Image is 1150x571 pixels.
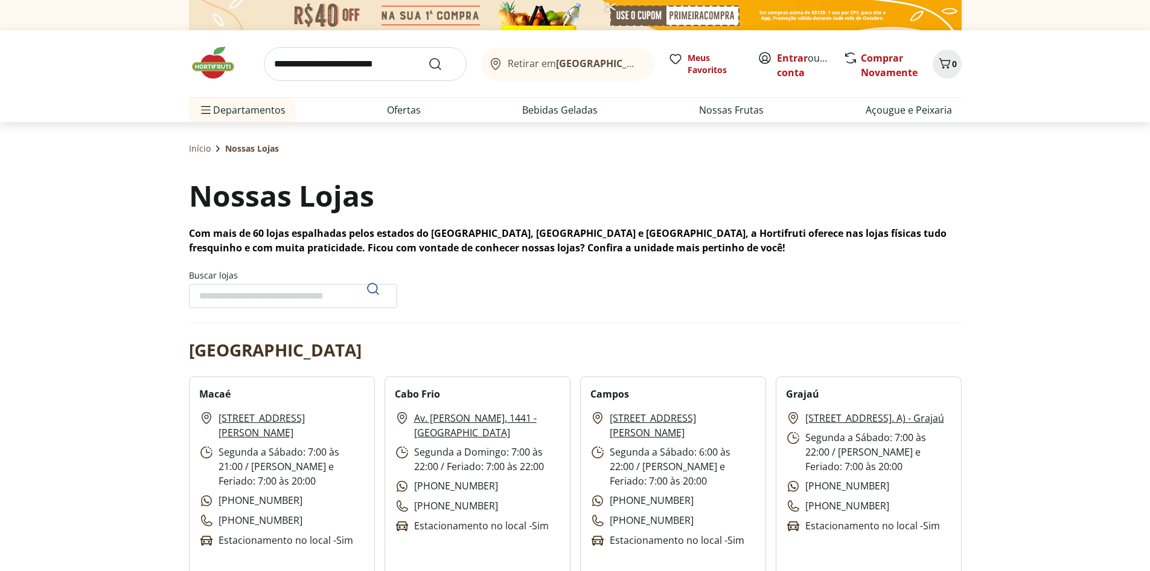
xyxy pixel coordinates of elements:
[359,274,388,303] button: Pesquisar
[395,387,440,401] h2: Cabo Frio
[395,498,498,514] p: [PHONE_NUMBER]
[699,103,764,117] a: Nossas Frutas
[189,269,397,308] label: Buscar lojas
[786,387,819,401] h2: Grajaú
[219,411,365,440] a: [STREET_ADDRESS][PERSON_NAME]
[199,445,365,488] p: Segunda a Sábado: 7:00 às 21:00 / [PERSON_NAME] e Feriado: 7:00 às 20:00
[199,387,231,401] h2: Macaé
[508,58,641,69] span: Retirar em
[688,52,743,76] span: Meus Favoritos
[189,338,362,362] h2: [GEOGRAPHIC_DATA]
[861,51,918,79] a: Comprar Novamente
[933,50,962,79] button: Carrinho
[199,513,302,528] p: [PHONE_NUMBER]
[786,518,940,534] p: Estacionamento no local - Sim
[428,57,457,71] button: Submit Search
[189,175,374,216] h1: Nossas Lojas
[199,95,286,124] span: Departamentos
[395,445,560,474] p: Segunda a Domingo: 7:00 às 22:00 / Feriado: 7:00 às 22:00
[189,226,962,255] p: Com mais de 60 lojas espalhadas pelos estados do [GEOGRAPHIC_DATA], [GEOGRAPHIC_DATA] e [GEOGRAPH...
[805,411,944,425] a: [STREET_ADDRESS]. A) - Grajaú
[786,479,889,494] p: [PHONE_NUMBER]
[395,518,549,534] p: Estacionamento no local - Sim
[866,103,952,117] a: Açougue e Peixaria
[199,493,302,508] p: [PHONE_NUMBER]
[556,57,759,70] b: [GEOGRAPHIC_DATA]/[GEOGRAPHIC_DATA]
[777,51,831,80] span: ou
[189,45,249,81] img: Hortifruti
[199,95,213,124] button: Menu
[590,493,694,508] p: [PHONE_NUMBER]
[777,51,843,79] a: Criar conta
[590,513,694,528] p: [PHONE_NUMBER]
[777,51,808,65] a: Entrar
[668,52,743,76] a: Meus Favoritos
[414,411,560,440] a: Av. [PERSON_NAME], 1441 - [GEOGRAPHIC_DATA]
[590,387,629,401] h2: Campos
[189,284,397,308] input: Buscar lojasPesquisar
[199,533,353,548] p: Estacionamento no local - Sim
[189,143,211,155] a: Início
[610,411,756,440] a: [STREET_ADDRESS][PERSON_NAME]
[395,479,498,494] p: [PHONE_NUMBER]
[522,103,598,117] a: Bebidas Geladas
[952,58,957,69] span: 0
[590,445,756,488] p: Segunda a Sábado: 6:00 às 22:00 / [PERSON_NAME] e Feriado: 7:00 às 20:00
[590,533,744,548] p: Estacionamento no local - Sim
[786,498,889,514] p: [PHONE_NUMBER]
[387,103,421,117] a: Ofertas
[225,143,279,155] span: Nossas Lojas
[264,47,467,81] input: search
[786,430,951,474] p: Segunda a Sábado: 7:00 às 22:00 / [PERSON_NAME] e Feriado: 7:00 às 20:00
[481,47,654,81] button: Retirar em[GEOGRAPHIC_DATA]/[GEOGRAPHIC_DATA]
